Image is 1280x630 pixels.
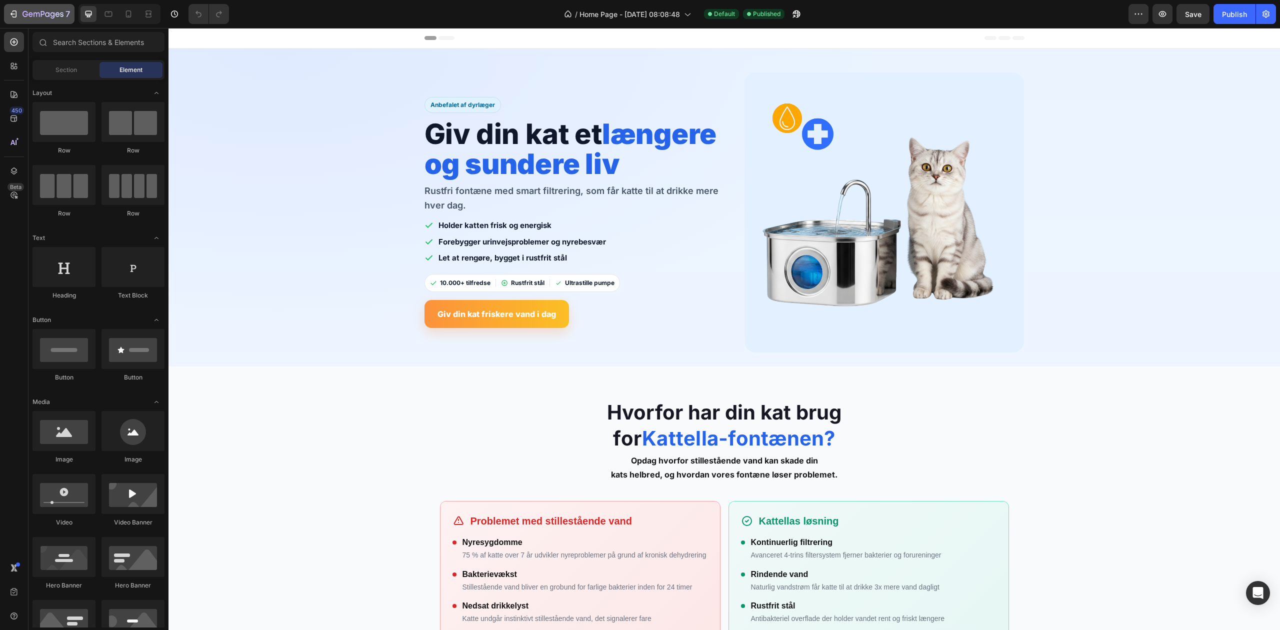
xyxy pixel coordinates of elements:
[65,8,70,20] p: 7
[256,192,565,203] div: Holder katten frisk og energisk
[168,28,1280,630] iframe: Design area
[256,91,565,151] h1: Giv din kat et
[256,69,332,85] span: Anbefalet af dyrlæger
[294,554,524,564] p: Stillestående vand bliver en grobund for farlige bakterier inden for 24 timer
[188,4,229,24] div: Undo/Redo
[473,398,667,422] strong: Kattella-fontænen?
[148,394,164,410] span: Toggle open
[302,485,463,500] h3: Problemet med stillestående vand
[32,455,95,464] div: Image
[32,315,51,324] span: Button
[590,485,670,500] h3: Kattellas løsning
[1185,10,1201,18] span: Save
[582,522,773,532] p: Avanceret 4-trins filtersystem fjerner bakterier og forureninger
[575,9,577,19] span: /
[119,65,142,74] span: Element
[148,85,164,101] span: Toggle open
[148,312,164,328] span: Toggle open
[294,508,538,520] h4: Nyresygdomme
[32,88,52,97] span: Layout
[32,397,50,406] span: Media
[582,586,776,596] p: Antibakteriel overflade der holder vandet rent og friskt længere
[32,291,95,300] div: Heading
[1222,9,1247,19] div: Publish
[753,9,780,18] span: Published
[101,146,164,155] div: Row
[462,427,649,437] strong: Opdag hvorfor stillestående vand kan skade din
[101,581,164,590] div: Hero Banner
[294,572,483,584] h4: Nedsat drikkelyst
[1246,581,1270,605] div: Open Intercom Messenger
[256,272,400,300] a: Giv din kat friskere vand i dag
[32,373,95,382] div: Button
[261,250,322,259] span: 10.000+ tilfredse
[438,372,673,422] strong: Hvorfor har din kat brug for
[332,250,376,259] span: Rustfrit stål
[32,581,95,590] div: Hero Banner
[582,572,776,584] h4: Rustfrit stål
[294,540,524,552] h4: Bakterievækst
[148,230,164,246] span: Toggle open
[4,4,74,24] button: 7
[1176,4,1209,24] button: Save
[256,155,565,185] p: Rustfri fontæne med smart filtrering, som får katte til at drikke mere hver dag.
[256,208,565,220] div: Forebygger urinvejsproblemer og nyrebesvær
[294,522,538,532] p: 75 % af katte over 7 år udvikler nyreproblemer på grund af kronisk dehydrering
[579,9,680,19] span: Home Page - [DATE] 08:08:48
[101,291,164,300] div: Text Block
[9,106,24,114] div: 450
[32,146,95,155] div: Row
[714,9,735,18] span: Default
[582,540,771,552] h4: Rindende vand
[101,518,164,527] div: Video Banner
[256,224,565,236] div: Let at rengøre, bygget i rustfrit stål
[582,508,773,520] h4: Kontinuerlig filtrering
[101,455,164,464] div: Image
[582,554,771,564] p: Naturlig vandstrøm får katte til at drikke 3x mere vand dagligt
[101,209,164,218] div: Row
[32,233,45,242] span: Text
[442,441,669,451] strong: kats helbred, og hvordan vores fontæne løser problemet.
[101,373,164,382] div: Button
[32,209,95,218] div: Row
[1213,4,1255,24] button: Publish
[32,32,164,52] input: Search Sections & Elements
[256,89,548,153] b: længere og sundere liv
[294,586,483,596] p: Katte undgår instinktivt stillestående vand, det signalerer fare
[7,183,24,191] div: Beta
[55,65,77,74] span: Section
[576,44,856,324] img: Kat og Kattella vandfontæne
[386,250,446,259] span: Ultrastille pumpe
[32,518,95,527] div: Video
